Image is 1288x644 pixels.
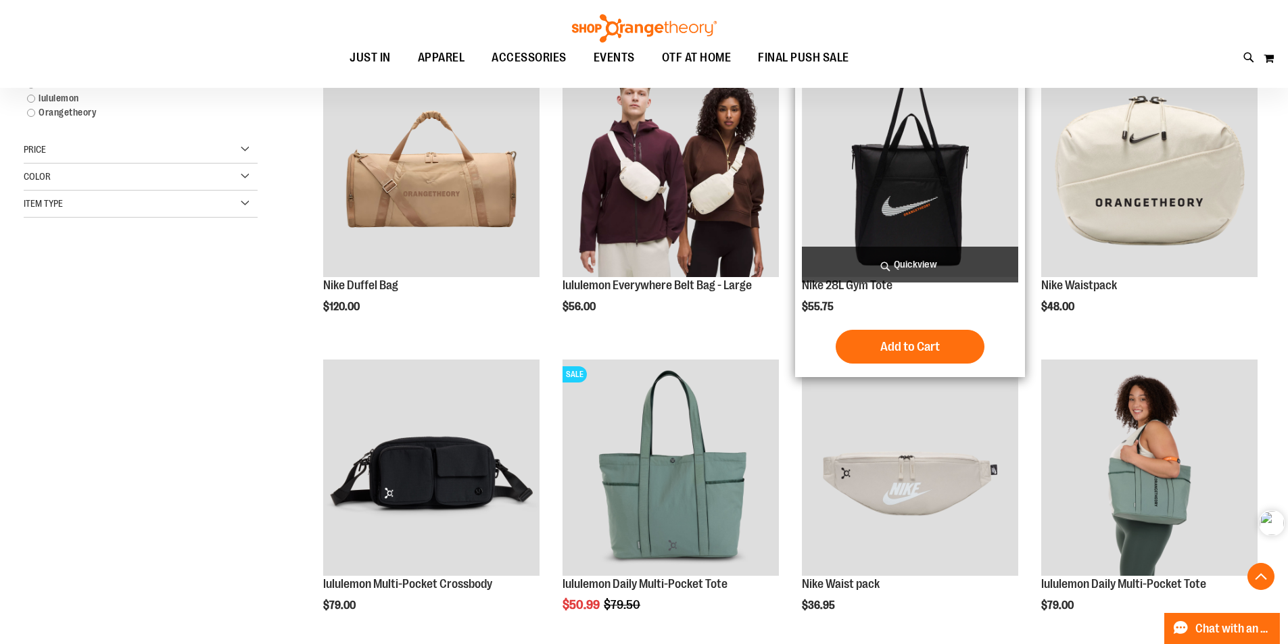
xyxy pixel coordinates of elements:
span: FINAL PUSH SALE [758,43,849,73]
span: Item Type [24,198,63,209]
a: FINAL PUSH SALE [744,43,863,74]
div: product [1034,54,1264,347]
span: JUST IN [350,43,391,73]
img: Shop Orangetheory [570,14,719,43]
img: Main view of 2024 Convention Nike Waistpack [802,360,1018,576]
a: EVENTS [580,43,648,74]
span: Add to Cart [880,339,940,354]
a: Nike Waistpack [1041,278,1117,292]
span: Price [24,144,46,155]
a: lululemon Everywhere Belt Bag - Large [563,278,752,292]
a: lululemon Daily Multi-Pocket Tote [563,577,728,591]
a: lululemon Daily Multi-Pocket ToteSALE [563,360,779,578]
img: lululemon Daily Multi-Pocket Tote [563,360,779,576]
button: Back To Top [1247,563,1274,590]
a: Quickview [802,247,1018,282]
span: $120.00 [323,301,362,313]
div: product [556,54,786,347]
span: $55.75 [802,301,836,313]
div: product [316,54,546,347]
span: APPAREL [418,43,465,73]
span: EVENTS [594,43,635,73]
span: $48.00 [1041,301,1076,313]
span: $79.50 [604,598,642,612]
a: lululemon Multi-Pocket Crossbody [323,577,492,591]
img: lululemon Multi-Pocket Crossbody [323,360,540,576]
span: $79.00 [323,599,358,612]
a: Orangetheory [20,105,245,120]
img: Nike Waistpack [1041,61,1258,277]
a: Nike 28L Gym ToteNEW [802,61,1018,279]
span: ACCESSORIES [492,43,567,73]
a: Nike 28L Gym Tote [802,278,892,292]
span: $50.99 [563,598,602,612]
a: OTF AT HOME [648,43,745,74]
button: Chat with an Expert [1164,613,1281,644]
a: lululemon Everywhere Belt Bag - LargeNEW [563,61,779,279]
img: lululemon Everywhere Belt Bag - Large [563,61,779,277]
a: Nike Waistpack [1041,61,1258,279]
span: SALE [563,366,587,382]
img: Nike 28L Gym Tote [802,61,1018,277]
a: Nike Waist pack [802,577,880,591]
a: JUST IN [336,43,404,74]
span: $56.00 [563,301,598,313]
a: Nike Duffel Bag [323,278,398,292]
a: lululemon Multi-Pocket Crossbody [323,360,540,578]
div: product [795,54,1025,377]
a: Nike Duffel BagNEW [323,61,540,279]
img: Main view of 2024 Convention lululemon Daily Multi-Pocket Tote [1041,360,1258,576]
button: Add to Cart [836,330,984,364]
span: Chat with an Expert [1195,622,1272,635]
span: Color [24,171,51,182]
a: lululemon Daily Multi-Pocket Tote [1041,577,1206,591]
span: $36.95 [802,599,837,612]
span: $79.00 [1041,599,1076,612]
a: Main view of 2024 Convention lululemon Daily Multi-Pocket Tote [1041,360,1258,578]
a: Main view of 2024 Convention Nike Waistpack [802,360,1018,578]
img: Nike Duffel Bag [323,61,540,277]
a: lululemon [20,91,245,105]
span: OTF AT HOME [662,43,732,73]
a: ACCESSORIES [478,43,580,73]
a: APPAREL [404,43,479,74]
